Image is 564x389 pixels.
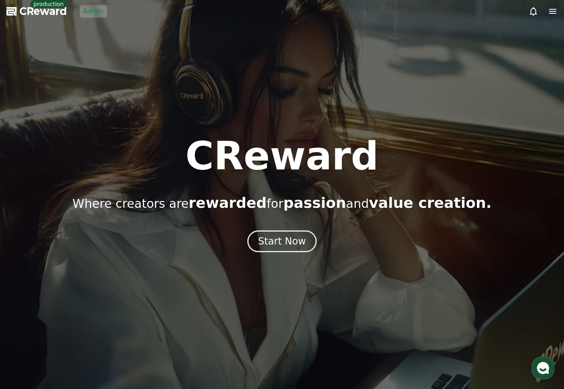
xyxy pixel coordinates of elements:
a: CReward [6,5,67,18]
span: passion [283,194,346,211]
span: value creation. [369,194,491,211]
h1: CReward [185,137,378,176]
span: CReward [19,5,67,18]
a: Start Now [247,238,317,246]
span: rewarded [189,194,267,211]
button: Start Now [247,230,317,252]
p: Where creators are for and [73,195,492,211]
div: Start Now [258,235,306,248]
a: Admin [80,5,107,18]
